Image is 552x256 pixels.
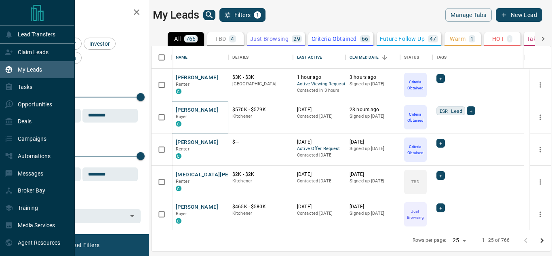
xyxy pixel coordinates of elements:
p: [DATE] [350,171,396,178]
p: Future Follow Up [380,36,425,42]
span: Renter [176,179,190,184]
div: Status [404,46,419,69]
p: Signed up [DATE] [350,210,396,217]
p: 4 [231,36,234,42]
p: 3 hours ago [350,74,396,81]
button: more [534,111,546,123]
p: Warm [450,36,466,42]
p: $570K - $579K [232,106,289,113]
p: Kitchener [232,178,289,184]
span: Buyer [176,114,188,119]
span: Renter [176,82,190,87]
button: [MEDICAL_DATA][PERSON_NAME] [176,171,262,179]
p: Contacted in 3 hours [297,87,341,94]
button: Filters1 [219,8,266,22]
div: + [436,74,445,83]
button: Reset Filters [61,238,105,252]
div: Status [400,46,432,69]
p: $3K - $3K [232,74,289,81]
p: Kitchener [232,210,289,217]
p: 766 [186,36,196,42]
div: Tags [436,46,447,69]
button: [PERSON_NAME] [176,203,218,211]
p: [DATE] [297,171,341,178]
p: 1–25 of 766 [482,237,510,244]
p: 1 [470,36,474,42]
p: 47 [430,36,436,42]
button: search button [203,10,215,20]
button: Manage Tabs [445,8,491,22]
p: [DATE] [350,139,396,146]
span: ISR Lead [439,107,462,115]
div: condos.ca [176,89,181,94]
h1: My Leads [153,8,199,21]
div: Name [172,46,228,69]
p: [DATE] [297,139,341,146]
div: Name [176,46,188,69]
p: Signed up [DATE] [350,113,396,120]
p: [DATE] [297,106,341,113]
div: Tags [432,46,524,69]
p: $--- [232,139,289,146]
div: Details [232,46,249,69]
p: Contacted [DATE] [297,210,341,217]
span: Buyer [176,211,188,216]
p: Signed up [DATE] [350,178,396,184]
button: [PERSON_NAME] [176,74,218,82]
p: [DATE] [297,203,341,210]
button: Go to next page [534,233,550,249]
div: condos.ca [176,218,181,224]
p: Contacted [DATE] [297,152,341,159]
p: $2K - $2K [232,171,289,178]
button: more [534,176,546,188]
p: TBD [215,36,226,42]
p: Just Browsing [250,36,289,42]
p: Rows per page: [413,237,447,244]
span: Active Viewing Request [297,81,341,88]
span: Investor [86,40,113,47]
button: [PERSON_NAME] [176,106,218,114]
p: 29 [293,36,300,42]
p: Criteria Obtained [405,111,426,123]
div: 25 [449,235,469,246]
span: + [439,74,442,83]
span: 1 [255,12,260,18]
span: + [439,204,442,212]
button: more [534,144,546,156]
p: TBD [411,179,419,185]
p: Criteria Obtained [405,79,426,91]
div: + [436,139,445,148]
p: Signed up [DATE] [350,146,396,152]
div: condos.ca [176,121,181,127]
p: HOT [492,36,504,42]
div: + [467,106,475,115]
p: 1 hour ago [297,74,341,81]
span: Active Offer Request [297,146,341,152]
button: [PERSON_NAME] [176,139,218,146]
div: condos.ca [176,186,181,191]
span: + [470,107,472,115]
p: Contacted [DATE] [297,178,341,184]
p: All [174,36,181,42]
p: Just Browsing [405,208,426,220]
p: - [509,36,510,42]
div: + [436,203,445,212]
span: + [439,139,442,147]
span: Renter [176,146,190,152]
p: Contacted [DATE] [297,113,341,120]
div: Claimed Date [346,46,400,69]
button: Open [126,210,138,222]
button: more [534,79,546,91]
p: 66 [362,36,369,42]
button: more [534,208,546,220]
p: Signed up [DATE] [350,81,396,87]
button: Sort [379,52,390,63]
div: Details [228,46,293,69]
div: Last Active [293,46,346,69]
p: [DATE] [350,203,396,210]
p: $465K - $580K [232,203,289,210]
p: Criteria Obtained [312,36,357,42]
p: Kitchener [232,113,289,120]
div: condos.ca [176,153,181,159]
div: Investor [84,38,116,50]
